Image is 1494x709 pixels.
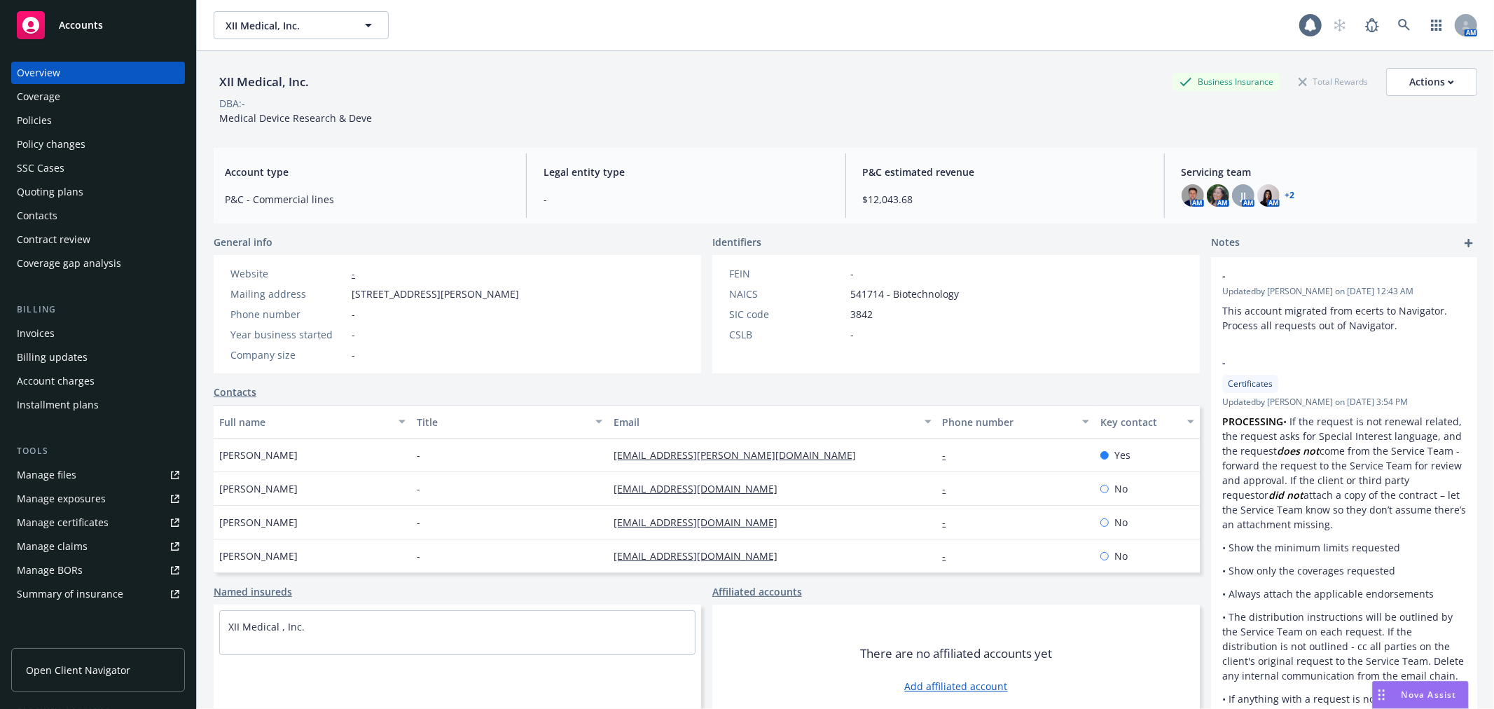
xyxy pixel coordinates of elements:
span: Account type [225,165,509,179]
div: Total Rewards [1292,73,1375,90]
div: Manage files [17,464,76,486]
div: Contacts [17,205,57,227]
a: Contract review [11,228,185,251]
div: Website [230,266,346,281]
div: XII Medical, Inc. [214,73,314,91]
div: Summary of insurance [17,583,123,605]
span: There are no affiliated accounts yet [860,645,1052,662]
a: - [943,482,957,495]
div: Quoting plans [17,181,83,203]
button: Email [608,405,936,439]
span: [PERSON_NAME] [219,515,298,530]
span: This account migrated from ecerts to Navigator. Process all requests out of Navigator. [1222,304,1450,332]
span: No [1114,481,1128,496]
a: Accounts [11,6,185,45]
div: Account charges [17,370,95,392]
div: Contract review [17,228,90,251]
span: - [850,266,854,281]
div: SSC Cases [17,157,64,179]
a: [EMAIL_ADDRESS][DOMAIN_NAME] [614,516,789,529]
div: Year business started [230,327,346,342]
div: Email [614,415,915,429]
div: Policy changes [17,133,85,156]
div: Billing [11,303,185,317]
div: Overview [17,62,60,84]
a: Summary of insurance [11,583,185,605]
a: XII Medical , Inc. [228,620,305,633]
span: $12,043.68 [863,192,1147,207]
a: - [943,516,957,529]
a: Affiliated accounts [712,584,802,599]
span: P&C estimated revenue [863,165,1147,179]
div: CSLB [729,327,845,342]
span: Manage exposures [11,488,185,510]
span: No [1114,515,1128,530]
a: Quoting plans [11,181,185,203]
div: -Updatedby [PERSON_NAME] on [DATE] 12:43 AMThis account migrated from ecerts to Navigator. Proces... [1211,257,1477,344]
a: [EMAIL_ADDRESS][DOMAIN_NAME] [614,482,789,495]
span: - [417,515,420,530]
div: Full name [219,415,390,429]
div: Title [417,415,588,429]
a: Add affiliated account [905,679,1008,694]
a: Manage claims [11,535,185,558]
a: Switch app [1423,11,1451,39]
a: Manage files [11,464,185,486]
div: Mailing address [230,287,346,301]
span: - [352,327,355,342]
a: - [943,448,957,462]
span: [STREET_ADDRESS][PERSON_NAME] [352,287,519,301]
em: does not [1277,444,1320,457]
span: P&C - Commercial lines [225,192,509,207]
span: [PERSON_NAME] [219,448,298,462]
a: Contacts [214,385,256,399]
div: Invoices [17,322,55,345]
div: SIC code [729,307,845,322]
div: Drag to move [1373,682,1390,708]
button: Phone number [937,405,1095,439]
a: Policies [11,109,185,132]
span: XII Medical, Inc. [226,18,347,33]
span: [PERSON_NAME] [219,481,298,496]
p: • If the request is not renewal related, the request asks for Special Interest language, and the ... [1222,414,1466,532]
div: Coverage gap analysis [17,252,121,275]
a: Coverage [11,85,185,108]
div: Company size [230,347,346,362]
span: 3842 [850,307,873,322]
span: General info [214,235,272,249]
span: Yes [1114,448,1130,462]
span: - [352,347,355,362]
a: SSC Cases [11,157,185,179]
span: Updated by [PERSON_NAME] on [DATE] 12:43 AM [1222,285,1466,298]
div: Billing updates [17,346,88,369]
span: Identifiers [712,235,761,249]
a: Coverage gap analysis [11,252,185,275]
span: Updated by [PERSON_NAME] on [DATE] 3:54 PM [1222,396,1466,408]
a: Account charges [11,370,185,392]
a: Overview [11,62,185,84]
span: Servicing team [1182,165,1466,179]
a: add [1460,235,1477,252]
div: Manage BORs [17,559,83,581]
span: - [850,327,854,342]
div: Installment plans [17,394,99,416]
span: Accounts [59,20,103,31]
p: • Always attach the applicable endorsements [1222,586,1466,601]
a: [EMAIL_ADDRESS][DOMAIN_NAME] [614,549,789,563]
a: Manage BORs [11,559,185,581]
a: Invoices [11,322,185,345]
span: - [1222,268,1430,283]
a: Policy changes [11,133,185,156]
p: • Show only the coverages requested [1222,563,1466,578]
div: Manage certificates [17,511,109,534]
strong: PROCESSING [1222,415,1283,428]
a: Named insureds [214,584,292,599]
span: Open Client Navigator [26,663,130,677]
span: Nova Assist [1402,689,1457,701]
img: photo [1182,184,1204,207]
div: DBA: - [219,96,245,111]
em: did not [1268,488,1303,502]
a: Report a Bug [1358,11,1386,39]
div: Manage exposures [17,488,106,510]
a: Billing updates [11,346,185,369]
